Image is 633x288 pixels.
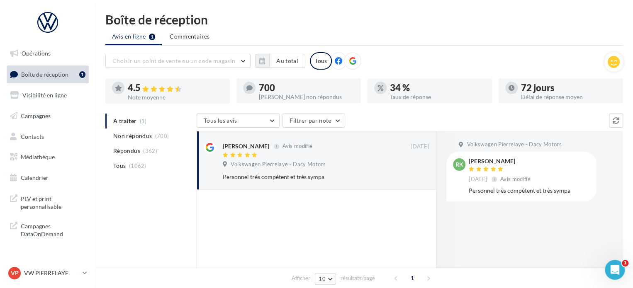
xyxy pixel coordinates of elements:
div: 4.5 [128,83,223,93]
span: Tous les avis [204,117,237,124]
span: 1 [622,260,628,266]
p: VW PIERRELAYE [24,269,79,277]
span: Non répondus [113,132,152,140]
div: Personnel très compétent et très sympa [469,186,590,195]
div: Boîte de réception [105,13,623,26]
span: Boîte de réception [21,70,68,77]
span: Volkswagen Pierrelaye - Dacy Motors [231,161,325,168]
div: Personnel très compétent et très sympa [223,173,375,181]
span: Visibilité en ligne [22,92,67,99]
span: PLV et print personnalisable [21,193,85,211]
span: Calendrier [21,174,49,181]
span: Avis modifié [500,176,531,182]
span: 10 [319,276,326,282]
button: Choisir un point de vente ou un code magasin [105,54,251,68]
button: Au total [269,54,305,68]
span: Répondus [113,147,140,155]
span: Tous [113,162,126,170]
a: PLV et print personnalisable [5,190,90,214]
div: [PERSON_NAME] [223,142,269,150]
span: Volkswagen Pierrelaye - Dacy Motors [467,141,561,148]
iframe: Intercom live chat [605,260,625,280]
div: 700 [259,83,354,92]
a: Opérations [5,45,90,62]
button: Filtrer par note [282,114,345,128]
span: Campagnes [21,112,51,119]
a: Boîte de réception1 [5,65,90,83]
span: Campagnes DataOnDemand [21,220,85,238]
span: (700) [155,133,169,139]
div: Note moyenne [128,94,223,100]
div: 72 jours [521,83,616,92]
div: 1 [79,71,85,78]
div: Taux de réponse [390,94,485,100]
span: Commentaires [170,32,209,41]
span: [DATE] [469,176,487,183]
span: RK [455,160,463,169]
div: Tous [310,52,332,70]
span: Contacts [21,133,44,140]
span: Médiathèque [21,153,55,160]
span: VP [11,269,19,277]
span: Avis modifié [282,143,312,150]
a: Campagnes [5,107,90,125]
a: VP VW PIERRELAYE [7,265,89,281]
span: Choisir un point de vente ou un code magasin [112,57,235,64]
span: (1062) [129,162,146,169]
span: (362) [143,148,157,154]
a: Campagnes DataOnDemand [5,217,90,242]
span: résultats/page [341,274,375,282]
button: 10 [315,273,336,285]
div: [PERSON_NAME] non répondus [259,94,354,100]
button: Au total [255,54,305,68]
a: Calendrier [5,169,90,186]
div: Délai de réponse moyen [521,94,616,100]
div: [PERSON_NAME] [469,158,532,164]
a: Médiathèque [5,148,90,166]
a: Contacts [5,128,90,145]
div: 34 % [390,83,485,92]
button: Tous les avis [197,114,280,128]
span: 1 [406,271,419,285]
span: Opérations [22,50,51,57]
span: Afficher [292,274,310,282]
span: [DATE] [411,143,429,150]
a: Visibilité en ligne [5,87,90,104]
